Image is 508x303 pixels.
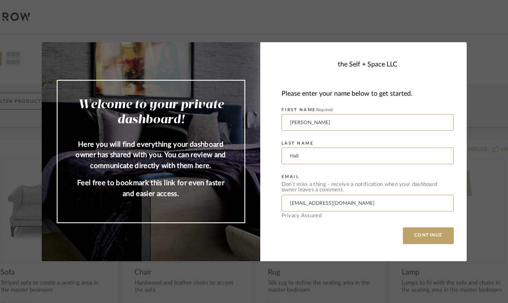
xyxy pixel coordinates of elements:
[282,107,333,112] label: FIRST NAME
[316,108,333,112] span: Required
[74,97,228,127] h2: Welcome to your private dashboard!
[282,174,299,179] label: EMAIL
[282,141,314,146] label: LAST NAME
[74,139,228,171] p: Here you will find everything your dashboard owner has shared with you. You can review and commun...
[282,114,454,131] input: Enter First Name
[338,59,397,69] div: the Self + Space LLC
[282,195,454,211] input: Enter Email
[403,227,454,244] button: CONTINUE
[74,178,228,199] p: Feel free to bookmark this link for even faster and easier access.
[282,182,454,193] div: Don’t miss a thing - receive a notification when your dashboard owner leaves a comment.
[282,148,454,164] input: Enter Last Name
[282,88,454,99] div: Please enter your name below to get started.
[282,213,454,219] div: Privacy Assured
